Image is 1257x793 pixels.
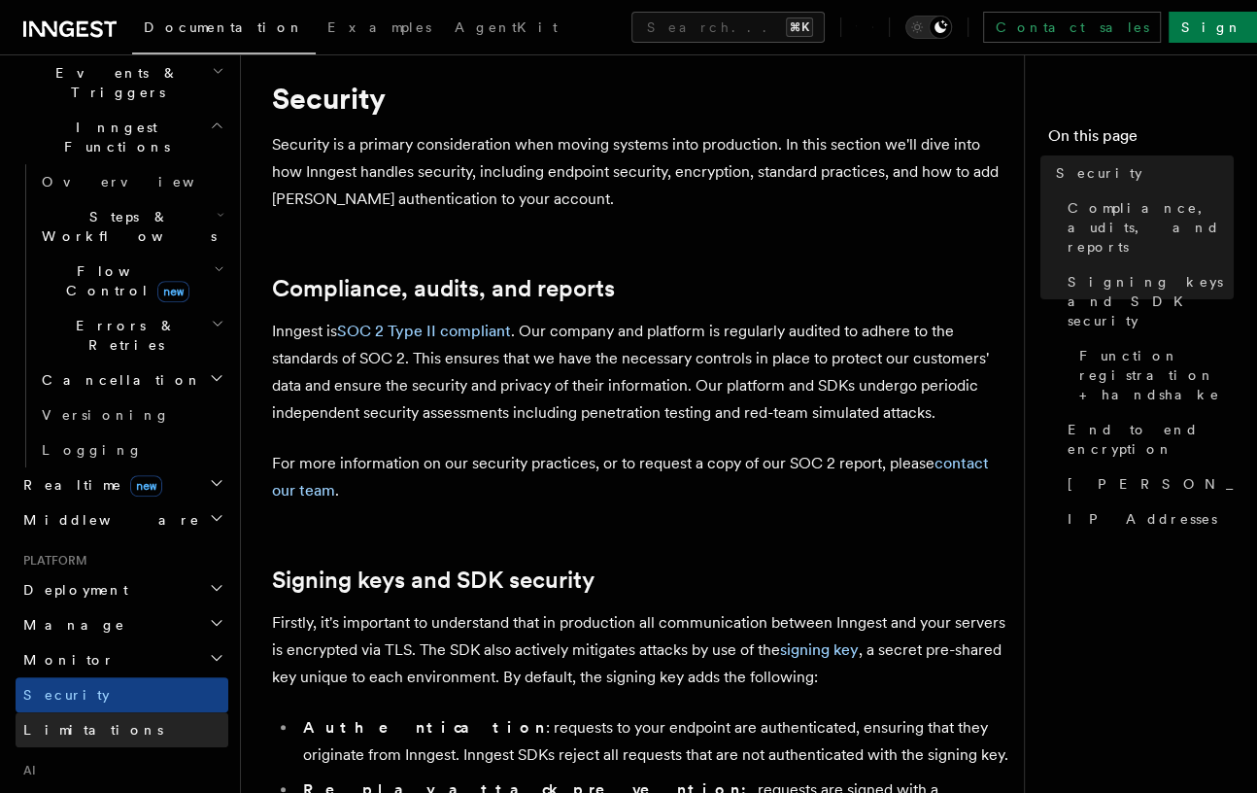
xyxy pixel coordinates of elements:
span: End to end encryption [1068,420,1234,459]
span: Versioning [42,407,170,423]
span: Documentation [144,19,304,35]
a: Compliance, audits, and reports [1060,190,1234,264]
span: Platform [16,553,87,569]
li: : requests to your endpoint are authenticated, ensuring that they originate from Inngest. Inngest... [297,714,1008,769]
p: For more information on our security practices, or to request a copy of our SOC 2 report, please . [272,450,1008,504]
a: Versioning [34,397,228,432]
span: Compliance, audits, and reports [1068,198,1234,257]
a: Security [1048,155,1234,190]
span: Errors & Retries [34,316,211,355]
a: Documentation [132,6,316,54]
kbd: ⌘K [786,17,813,37]
button: Middleware [16,502,228,537]
a: Examples [316,6,443,52]
p: Firstly, it's important to understand that in production all communication between Inngest and yo... [272,609,1008,691]
button: Flow Controlnew [34,254,228,308]
p: Inngest is . Our company and platform is regularly audited to adhere to the standards of SOC 2. T... [272,318,1008,427]
button: Errors & Retries [34,308,228,362]
span: Cancellation [34,370,202,390]
span: Events & Triggers [16,63,212,102]
strong: Authentication [303,718,546,737]
div: Inngest Functions [16,164,228,467]
button: Search...⌘K [631,12,825,43]
span: Security [1056,163,1142,183]
button: Monitor [16,642,228,677]
a: IP Addresses [1060,501,1234,536]
span: IP Addresses [1068,509,1217,529]
a: signing key [780,640,859,659]
h1: Security [272,81,1008,116]
span: Logging [42,442,143,458]
button: Events & Triggers [16,55,228,110]
a: Signing keys and SDK security [1060,264,1234,338]
button: Toggle dark mode [905,16,952,39]
span: new [157,281,189,302]
span: Monitor [16,650,115,670]
span: Overview [42,174,242,190]
button: Manage [16,607,228,642]
a: Contact sales [983,12,1161,43]
span: Signing keys and SDK security [1068,272,1234,330]
a: Signing keys and SDK security [272,567,595,594]
button: Deployment [16,572,228,607]
span: Flow Control [34,261,214,300]
a: SOC 2 Type II compliant [337,322,511,340]
a: Overview [34,164,228,199]
a: [PERSON_NAME] [1060,466,1234,501]
p: Security is a primary consideration when moving systems into production. In this section we'll di... [272,131,1008,213]
span: Middleware [16,510,200,530]
button: Inngest Functions [16,110,228,164]
span: AgentKit [455,19,558,35]
span: Limitations [23,722,163,738]
span: Inngest Functions [16,118,210,156]
a: AgentKit [443,6,569,52]
span: Realtime [16,475,162,495]
span: new [130,475,162,497]
span: Examples [327,19,431,35]
span: Function registration + handshake [1079,346,1234,404]
span: Deployment [16,580,128,600]
span: Steps & Workflows [34,207,217,246]
a: Logging [34,432,228,467]
button: Cancellation [34,362,228,397]
span: Security [23,687,110,703]
a: Security [16,677,228,712]
h4: On this page [1048,124,1234,155]
a: Compliance, audits, and reports [272,275,615,302]
button: Steps & Workflows [34,199,228,254]
button: Realtimenew [16,467,228,502]
span: Manage [16,615,125,635]
a: Limitations [16,712,228,747]
a: End to end encryption [1060,412,1234,466]
a: Function registration + handshake [1071,338,1234,412]
span: AI [16,763,36,778]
